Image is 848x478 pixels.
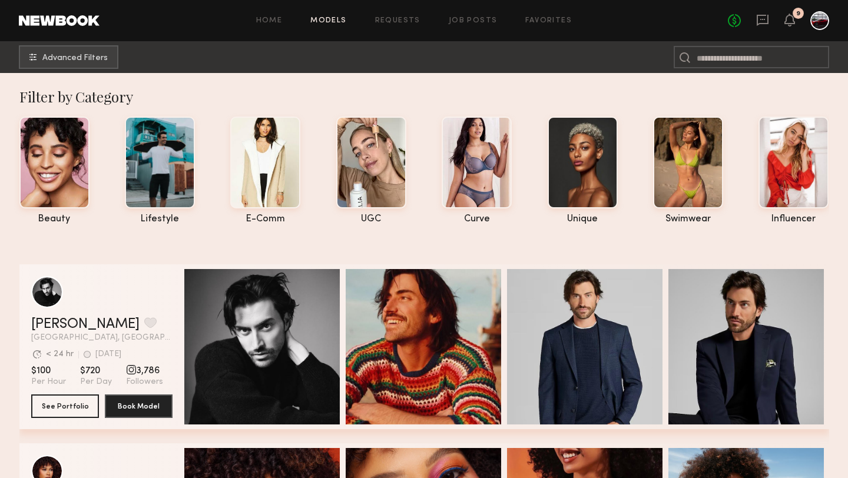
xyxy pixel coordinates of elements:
span: Per Hour [31,377,66,387]
span: Advanced Filters [42,54,108,62]
div: influencer [758,214,829,224]
button: Book Model [105,394,173,418]
a: Home [256,17,283,25]
div: e-comm [230,214,300,224]
span: $100 [31,365,66,377]
div: < 24 hr [46,350,74,358]
div: beauty [19,214,90,224]
span: $720 [80,365,112,377]
div: Filter by Category [19,87,829,106]
a: Favorites [525,17,572,25]
div: swimwear [653,214,723,224]
div: unique [548,214,618,224]
a: Requests [375,17,420,25]
span: Followers [126,377,163,387]
div: 9 [796,11,800,17]
a: [PERSON_NAME] [31,317,140,331]
span: Per Day [80,377,112,387]
span: 3,786 [126,365,163,377]
div: [DATE] [95,350,121,358]
a: Models [310,17,346,25]
span: [GEOGRAPHIC_DATA], [GEOGRAPHIC_DATA] [31,334,173,342]
div: UGC [336,214,406,224]
div: lifestyle [125,214,195,224]
button: Advanced Filters [19,45,118,69]
a: Job Posts [449,17,498,25]
div: curve [442,214,512,224]
button: See Portfolio [31,394,99,418]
